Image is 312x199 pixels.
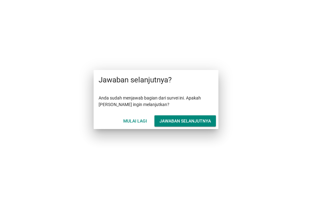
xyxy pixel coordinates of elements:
[118,115,152,127] button: Mulai lagi
[159,118,211,124] div: Jawaban selanjutnya
[123,118,147,124] div: Mulai lagi
[94,70,218,90] div: Jawaban selanjutnya?
[154,115,216,127] button: Jawaban selanjutnya
[94,90,218,113] div: Anda sudah menjawab bagian dari survei ini. Apakah [PERSON_NAME] ingin melanjutkan?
